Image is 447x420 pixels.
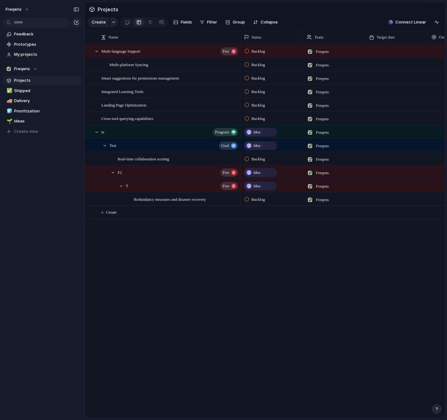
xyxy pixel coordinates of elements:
a: 🚚Delivery [3,96,81,106]
span: Fields [181,19,192,25]
span: Target date [377,34,395,40]
a: Prototypes [3,40,81,49]
a: 🧊Prioritization [3,106,81,116]
span: Projects [14,77,79,84]
span: Backlog [251,196,265,203]
span: Create [106,209,117,215]
span: Foo [223,182,229,190]
button: Foo [221,47,238,55]
span: My projects [14,51,79,58]
span: Name [109,34,118,40]
span: Freqens [316,170,329,176]
button: Foo [221,182,238,190]
button: Connect Linear [386,18,429,27]
span: Connect Linear [395,19,426,25]
button: ✅ [6,88,12,94]
button: Create [88,17,109,27]
span: Cross-tool querying capabilities [101,115,153,122]
span: Delivery [14,98,79,104]
span: Prioritization [14,108,79,114]
span: Multi-platform Syncing [109,61,148,68]
span: Freqens [316,129,329,136]
span: Real-time collaboration scoring [118,155,169,162]
span: Freqens [14,66,30,72]
button: Fields [171,17,195,27]
span: F2 [118,169,122,176]
button: goal [219,142,238,150]
span: Freqens [316,183,329,189]
button: Collapse [251,17,280,27]
span: Filter [207,19,217,25]
span: Idea [253,143,260,149]
span: Freqens [316,116,329,122]
button: 🧊 [6,108,12,114]
div: ✅ [7,87,11,94]
span: Freqens [316,49,329,55]
div: 🧊 [7,107,11,115]
span: Foo [223,168,229,177]
span: Backlog [251,89,265,95]
span: Shipped [14,88,79,94]
button: Freqens [3,4,33,14]
span: Freqens [316,75,329,82]
span: Smart suggestions for permissions management [101,74,179,81]
span: Freqens [316,156,329,163]
span: Backlog [251,62,265,68]
span: Collapse [261,19,278,25]
button: Create view [3,127,81,136]
span: Multi-language Support [101,47,140,54]
span: Create [92,19,106,25]
span: Idea [253,129,260,135]
span: Ideas [14,118,79,124]
button: 🚚 [6,98,12,104]
button: 🌱 [6,118,12,124]
button: Freqens [3,64,81,74]
a: ✅Shipped [3,86,81,96]
span: Freqens [316,197,329,203]
span: Create view [14,128,38,135]
span: Backlog [251,116,265,122]
span: Landing Page Optimization [101,101,146,108]
button: Foo [221,169,238,177]
span: Redundancy measures and disaster recovery [134,195,206,203]
button: Group [222,17,248,27]
span: Backlog [251,75,265,81]
span: Freqens [316,143,329,149]
span: Foo [223,47,229,56]
span: Idea [253,183,260,189]
span: Group [233,19,245,25]
span: Backlog [251,102,265,108]
a: Feedback [3,29,81,39]
span: program [215,128,229,137]
span: Feedback [14,31,79,37]
span: Team [314,34,323,40]
span: Backlog [251,48,265,54]
span: goal [221,141,229,150]
span: Test [109,142,116,149]
span: T [126,182,128,189]
span: Idea [253,169,260,176]
a: My projects [3,50,81,59]
span: Freqens [316,62,329,68]
span: Projects [96,4,119,15]
span: Integrated Learning Tools [101,88,144,95]
span: Backlog [251,156,265,162]
span: Status [251,34,262,40]
button: program [213,128,238,136]
button: Filter [197,17,220,27]
a: Projects [3,76,81,85]
a: 🌱Ideas [3,117,81,126]
span: Freqens [316,102,329,109]
span: Freqens [316,89,329,95]
span: Prototypes [14,41,79,48]
span: te [101,128,104,135]
span: Freqens [6,6,22,13]
div: 🚚 [7,97,11,105]
div: 🌱 [7,118,11,125]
